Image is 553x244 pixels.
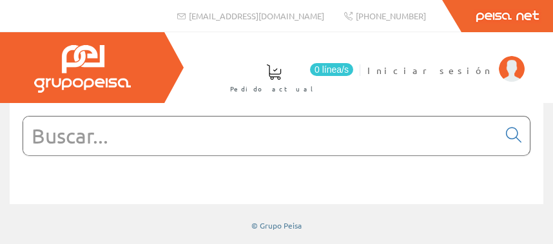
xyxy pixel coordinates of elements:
span: [PHONE_NUMBER] [356,10,426,21]
a: Iniciar sesión [367,53,525,66]
span: [EMAIL_ADDRESS][DOMAIN_NAME] [189,10,324,21]
span: 0 línea/s [310,63,353,76]
div: © Grupo Peisa [10,220,543,231]
span: Iniciar sesión [367,64,492,77]
img: Grupo Peisa [34,45,131,93]
input: Buscar... [23,117,498,155]
span: Pedido actual [230,82,318,95]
